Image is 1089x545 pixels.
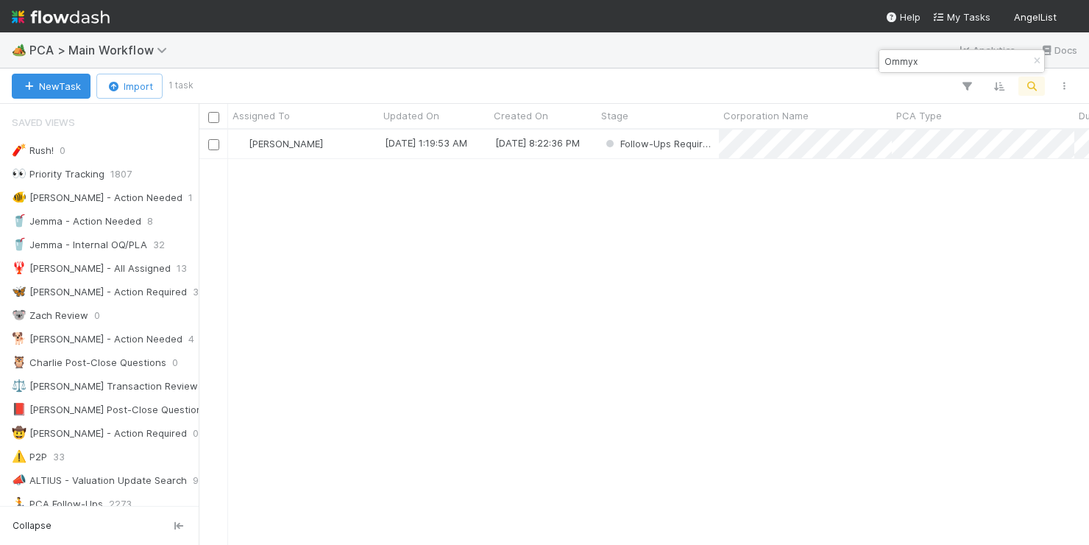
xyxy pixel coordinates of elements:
[12,189,182,207] div: [PERSON_NAME] - Action Needed
[235,138,246,150] img: avatar_dd78c015-5c19-403d-b5d7-976f9c2ba6b3.png
[12,43,26,56] span: 🏕️
[495,136,580,150] div: [DATE] 8:22:36 PM
[193,471,205,490] span: 93
[12,191,26,203] span: 🐠
[882,52,1029,70] input: Search...
[12,144,26,156] span: 🧨
[29,43,174,57] span: PCA > Main Workflow
[12,309,26,321] span: 🐨
[12,259,171,278] div: [PERSON_NAME] - All Assigned
[383,108,439,123] span: Updated On
[12,74,91,99] button: NewTask
[94,306,100,325] span: 0
[12,377,228,395] div: [PERSON_NAME] Transaction Review Tasks
[12,332,26,345] span: 🐕
[12,450,26,463] span: ⚠️
[1040,41,1077,59] a: Docs
[12,401,207,419] div: [PERSON_NAME] Post-Close Questions
[169,79,194,92] small: 1 task
[193,424,199,443] span: 0
[723,108,809,123] span: Corporation Name
[958,41,1016,59] a: Analytics
[12,356,26,368] span: 🦉
[53,448,65,466] span: 33
[96,74,163,99] button: Import
[188,330,194,348] span: 4
[208,139,219,150] input: Toggle Row Selected
[12,212,141,231] div: Jemma - Action Needed
[177,259,187,278] span: 13
[13,519,52,532] span: Collapse
[12,474,26,486] span: 📣
[208,112,219,123] input: Toggle All Rows Selected
[12,4,110,29] img: logo-inverted-e16ddd16eac7371096b0.svg
[233,108,290,123] span: Assigned To
[188,189,193,207] span: 1
[12,236,147,254] div: Jemma - Internal OQ/PLA
[12,495,103,513] div: PCA Follow-Ups
[12,330,182,348] div: [PERSON_NAME] - Action Needed
[494,108,548,123] span: Created On
[12,424,187,443] div: [PERSON_NAME] - Action Required
[249,138,323,150] span: [PERSON_NAME]
[12,306,88,325] div: Zach Review
[12,471,187,490] div: ALTIUS - Valuation Update Search
[193,283,199,301] span: 3
[12,426,26,439] span: 🤠
[885,10,920,24] div: Help
[12,285,26,298] span: 🦋
[110,165,132,183] span: 1807
[147,212,153,231] span: 8
[172,354,178,372] span: 0
[12,497,26,510] span: 🏃
[12,403,26,415] span: 📕
[12,261,26,274] span: 🦞
[1063,10,1077,25] img: avatar_5d51780c-77ad-4a9d-a6ed-b88b2c284079.png
[12,165,104,183] div: Priority Tracking
[12,214,26,227] span: 🥤
[109,495,132,513] span: 2273
[60,141,65,160] span: 0
[12,283,187,301] div: [PERSON_NAME] - Action Required
[601,108,628,123] span: Stage
[153,236,165,254] span: 32
[12,108,75,137] span: Saved Views
[12,238,26,250] span: 🥤
[12,354,166,372] div: Charlie Post-Close Questions
[620,138,714,150] span: Follow-Ups Required
[12,379,26,392] span: ⚖️
[12,141,54,160] div: Rush!
[896,108,942,123] span: PCA Type
[12,167,26,180] span: 👀
[932,11,990,23] span: My Tasks
[12,448,47,466] div: P2P
[385,136,467,150] div: [DATE] 1:19:53 AM
[1014,11,1057,23] span: AngelList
